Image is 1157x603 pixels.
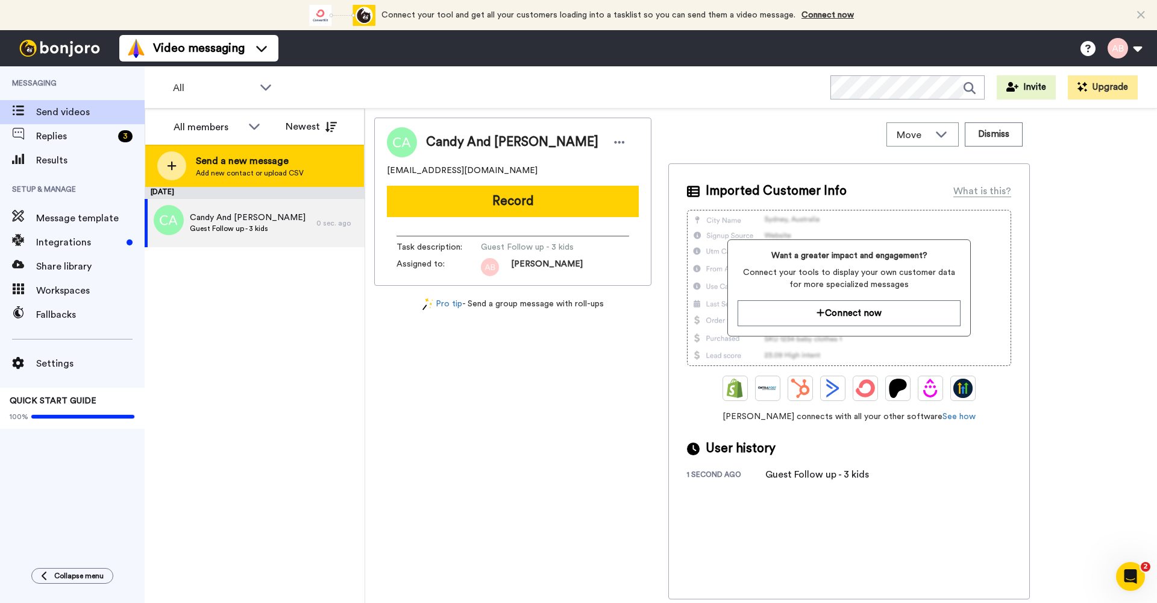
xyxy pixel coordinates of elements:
[145,187,365,199] div: [DATE]
[738,300,960,326] button: Connect now
[190,212,306,224] span: Candy And [PERSON_NAME]
[801,11,854,19] a: Connect now
[765,467,869,482] div: Guest Follow up - 3 kids
[942,412,976,421] a: See how
[174,120,242,134] div: All members
[196,154,304,168] span: Send a new message
[726,379,745,398] img: Shopify
[374,298,651,311] div: - Send a group message with roll-ups
[481,241,595,253] span: Guest Follow up - 3 kids
[897,128,929,142] span: Move
[888,379,908,398] img: Patreon
[397,241,481,253] span: Task description :
[118,130,133,142] div: 3
[316,218,359,228] div: 0 sec. ago
[706,182,847,200] span: Imported Customer Info
[856,379,875,398] img: ConvertKit
[127,39,146,58] img: vm-color.svg
[31,568,113,584] button: Collapse menu
[791,379,810,398] img: Hubspot
[14,40,105,57] img: bj-logo-header-white.svg
[823,379,842,398] img: ActiveCampaign
[426,133,598,151] span: Candy And [PERSON_NAME]
[10,397,96,405] span: QUICK START GUIDE
[738,250,960,262] span: Want a greater impact and engagement?
[687,411,1011,423] span: [PERSON_NAME] connects with all your other software
[173,81,254,95] span: All
[706,440,776,458] span: User history
[309,5,375,26] div: animation
[36,308,145,322] span: Fallbacks
[381,11,795,19] span: Connect your tool and get all your customers loading into a tasklist so you can send them a video...
[154,205,184,235] img: avatar
[10,412,28,421] span: 100%
[997,75,1056,99] button: Invite
[1141,562,1150,572] span: 2
[758,379,777,398] img: Ontraport
[277,115,346,139] button: Newest
[36,283,145,298] span: Workspaces
[422,298,462,311] a: Pro tip
[54,571,104,581] span: Collapse menu
[422,298,433,311] img: magic-wand.svg
[36,356,145,371] span: Settings
[36,259,145,274] span: Share library
[196,168,304,178] span: Add new contact or upload CSV
[921,379,940,398] img: Drip
[687,470,765,482] div: 1 second ago
[36,129,113,144] span: Replies
[953,379,973,398] img: GoHighLevel
[36,235,122,250] span: Integrations
[36,105,145,119] span: Send videos
[738,267,960,291] span: Connect your tools to display your own customer data for more specialized messages
[387,186,639,217] button: Record
[1068,75,1138,99] button: Upgrade
[397,258,481,276] span: Assigned to:
[36,211,145,226] span: Message template
[1116,562,1145,591] iframe: Intercom live chat
[36,153,145,168] span: Results
[190,224,306,233] span: Guest Follow up - 3 kids
[387,127,417,157] img: Image of Candy And Roger Escobar
[511,258,583,276] span: [PERSON_NAME]
[481,258,499,276] img: ab.png
[965,122,1023,147] button: Dismiss
[153,40,245,57] span: Video messaging
[953,184,1011,198] div: What is this?
[387,165,538,177] span: [EMAIL_ADDRESS][DOMAIN_NAME]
